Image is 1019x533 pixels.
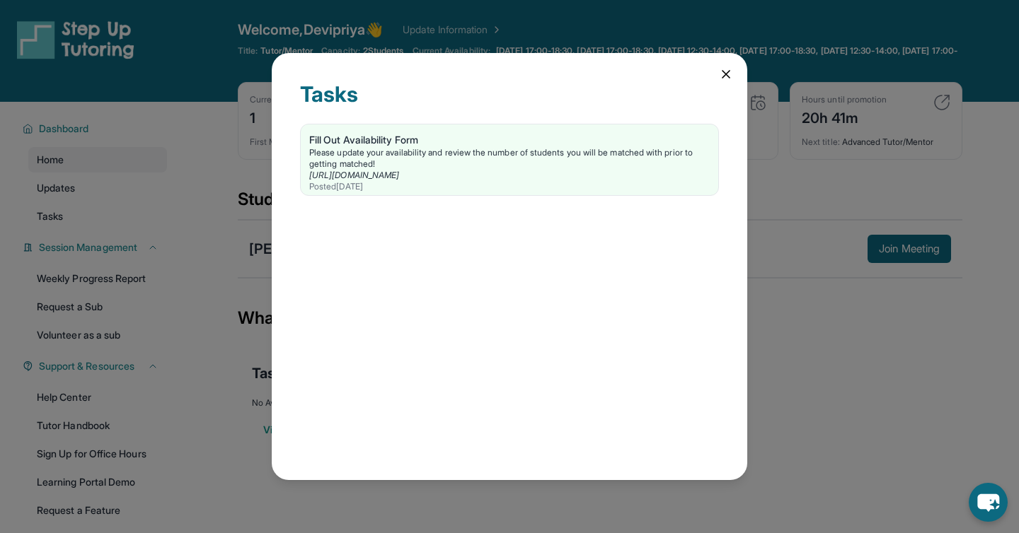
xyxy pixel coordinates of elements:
div: Tasks [300,81,719,124]
button: chat-button [969,483,1008,522]
a: [URL][DOMAIN_NAME] [309,170,399,180]
div: Fill Out Availability Form [309,133,710,147]
div: Please update your availability and review the number of students you will be matched with prior ... [309,147,710,170]
a: Fill Out Availability FormPlease update your availability and review the number of students you w... [301,124,718,195]
div: Posted [DATE] [309,181,710,192]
